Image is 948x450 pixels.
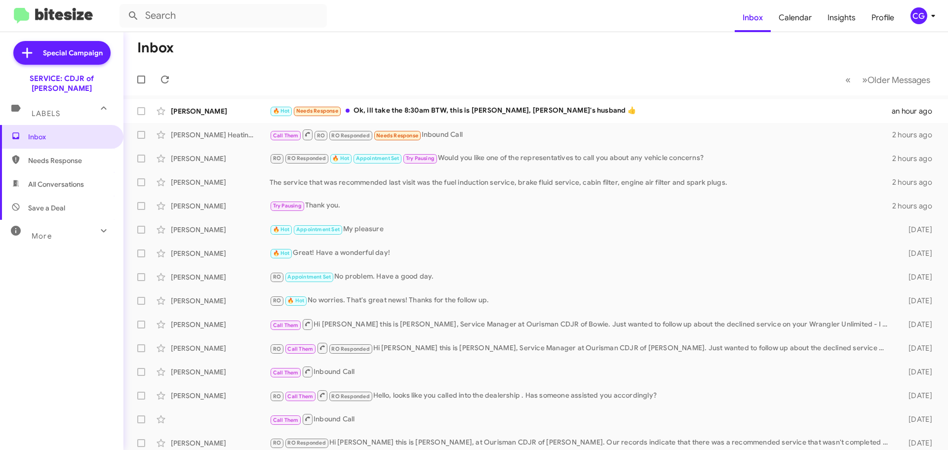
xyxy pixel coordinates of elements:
[868,75,930,85] span: Older Messages
[28,203,65,213] span: Save a Deal
[270,224,893,235] div: My pleasure
[28,179,84,189] span: All Conversations
[171,272,270,282] div: [PERSON_NAME]
[332,155,349,162] span: 🔥 Hot
[287,155,325,162] span: RO Responded
[171,343,270,353] div: [PERSON_NAME]
[735,3,771,32] a: Inbox
[893,414,940,424] div: [DATE]
[13,41,111,65] a: Special Campaign
[893,296,940,306] div: [DATE]
[270,342,893,354] div: Hi [PERSON_NAME] this is [PERSON_NAME], Service Manager at Ourisman CDJR of [PERSON_NAME]. Just w...
[28,156,112,165] span: Needs Response
[270,295,893,306] div: No worries. That's great news! Thanks for the follow up.
[273,250,290,256] span: 🔥 Hot
[273,226,290,233] span: 🔥 Hot
[287,393,313,400] span: Call Them
[273,322,299,328] span: Call Them
[287,297,304,304] span: 🔥 Hot
[910,7,927,24] div: CG
[840,70,936,90] nav: Page navigation example
[270,177,892,187] div: The service that was recommended last visit was the fuel induction service, brake fluid service, ...
[893,343,940,353] div: [DATE]
[862,74,868,86] span: »
[270,153,892,164] div: Would you like one of the representatives to call you about any vehicle concerns?
[171,438,270,448] div: [PERSON_NAME]
[856,70,936,90] button: Next
[892,177,940,187] div: 2 hours ago
[171,367,270,377] div: [PERSON_NAME]
[771,3,820,32] a: Calendar
[356,155,399,162] span: Appointment Set
[902,7,937,24] button: CG
[270,105,892,117] div: Ok, ill take the 8:30am BTW, this is [PERSON_NAME], [PERSON_NAME]'s husband 👍
[273,297,281,304] span: RO
[376,132,418,139] span: Needs Response
[32,109,60,118] span: Labels
[273,369,299,376] span: Call Them
[171,201,270,211] div: [PERSON_NAME]
[270,128,892,141] div: Inbound Call
[171,106,270,116] div: [PERSON_NAME]
[273,132,299,139] span: Call Them
[893,272,940,282] div: [DATE]
[406,155,434,162] span: Try Pausing
[893,438,940,448] div: [DATE]
[331,346,369,352] span: RO Responded
[839,70,857,90] button: Previous
[273,203,302,209] span: Try Pausing
[893,367,940,377] div: [DATE]
[820,3,864,32] a: Insights
[893,320,940,329] div: [DATE]
[287,440,325,446] span: RO Responded
[273,346,281,352] span: RO
[171,391,270,401] div: [PERSON_NAME]
[137,40,174,56] h1: Inbox
[296,226,340,233] span: Appointment Set
[273,417,299,423] span: Call Them
[171,248,270,258] div: [PERSON_NAME]
[270,247,893,259] div: Great! Have a wonderful day!
[892,130,940,140] div: 2 hours ago
[864,3,902,32] a: Profile
[171,225,270,235] div: [PERSON_NAME]
[296,108,338,114] span: Needs Response
[287,346,313,352] span: Call Them
[331,393,369,400] span: RO Responded
[287,274,331,280] span: Appointment Set
[270,389,893,402] div: Hello, looks like you called into the dealership . Has someone assisted you accordingly?
[171,320,270,329] div: [PERSON_NAME]
[171,177,270,187] div: [PERSON_NAME]
[331,132,369,139] span: RO Responded
[270,318,893,330] div: Hi [PERSON_NAME] this is [PERSON_NAME], Service Manager at Ourisman CDJR of Bowie. Just wanted to...
[171,154,270,164] div: [PERSON_NAME]
[270,271,893,283] div: No problem. Have a good day.
[171,296,270,306] div: [PERSON_NAME]
[317,132,325,139] span: RO
[273,393,281,400] span: RO
[273,440,281,446] span: RO
[119,4,327,28] input: Search
[28,132,112,142] span: Inbox
[892,106,940,116] div: an hour ago
[43,48,103,58] span: Special Campaign
[893,248,940,258] div: [DATE]
[171,130,270,140] div: [PERSON_NAME] Heating And Air
[892,201,940,211] div: 2 hours ago
[845,74,851,86] span: «
[32,232,52,241] span: More
[273,155,281,162] span: RO
[273,274,281,280] span: RO
[270,366,893,378] div: Inbound Call
[893,225,940,235] div: [DATE]
[270,200,892,211] div: Thank you.
[273,108,290,114] span: 🔥 Hot
[892,154,940,164] div: 2 hours ago
[893,391,940,401] div: [DATE]
[270,437,893,449] div: Hi [PERSON_NAME] this is [PERSON_NAME], at Ourisman CDJR of [PERSON_NAME]. Our records indicate t...
[270,413,893,425] div: Inbound Call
